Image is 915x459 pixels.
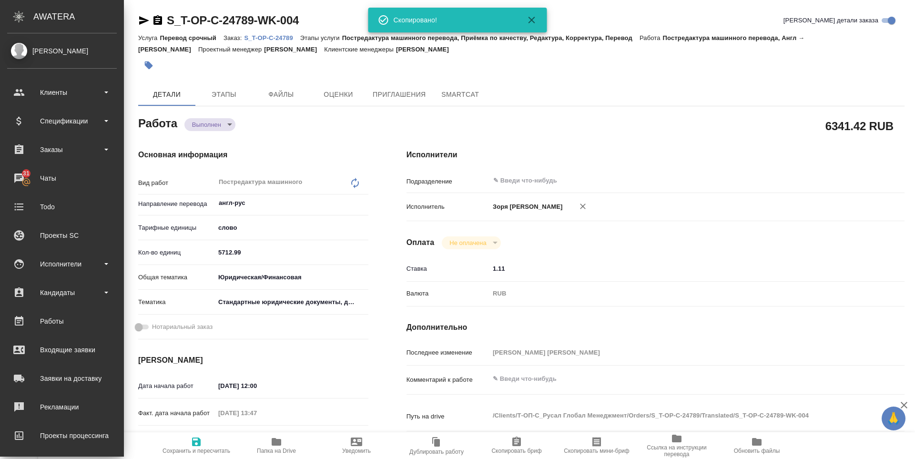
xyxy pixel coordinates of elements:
[489,408,863,424] textarea: /Clients/Т-ОП-С_Русал Глобал Менеджмент/Orders/S_T-OP-C-24789/Translated/S_T-OP-C-24789-WK-004
[215,220,368,236] div: слово
[407,322,905,333] h4: Дополнительно
[7,257,117,271] div: Исполнители
[138,34,160,41] p: Услуга
[489,286,863,302] div: RUB
[640,34,663,41] p: Работа
[885,408,902,428] span: 🙏
[315,89,361,101] span: Оценки
[215,269,368,286] div: Юридическая/Финансовая
[7,371,117,386] div: Заявки на доставку
[244,33,300,41] a: S_T-OP-C-24789
[572,196,593,217] button: Удалить исполнителя
[407,202,489,212] p: Исполнитель
[442,236,500,249] div: Выполнен
[396,46,456,53] p: [PERSON_NAME]
[407,264,489,274] p: Ставка
[783,16,878,25] span: [PERSON_NAME] детали заказа
[163,448,230,454] span: Сохранить и пересчитать
[7,114,117,128] div: Спецификации
[138,381,215,391] p: Дата начала работ
[189,121,224,129] button: Выполнен
[236,432,316,459] button: Папка на Drive
[300,34,342,41] p: Этапы услуги
[825,118,894,134] h2: 6341.42 RUB
[409,449,464,455] span: Дублировать работу
[215,431,298,445] input: ✎ Введи что-нибудь
[7,228,117,243] div: Проекты SC
[138,248,215,257] p: Кол-во единиц
[477,432,557,459] button: Скопировать бриф
[342,34,640,41] p: Постредактура машинного перевода, Приёмка по качеству, Редактура, Корректура, Перевод
[2,338,122,362] a: Входящие заявки
[215,379,298,393] input: ✎ Введи что-нибудь
[7,200,117,214] div: Todo
[215,294,368,310] div: Стандартные юридические документы, договоры, уставы
[2,309,122,333] a: Работы
[7,400,117,414] div: Рекламации
[437,89,483,101] span: SmartCat
[138,149,368,161] h4: Основная информация
[373,89,426,101] span: Приглашения
[7,46,117,56] div: [PERSON_NAME]
[407,289,489,298] p: Валюта
[33,7,124,26] div: AWATERA
[407,348,489,357] p: Последнее изменение
[2,195,122,219] a: Todo
[144,89,190,101] span: Детали
[492,175,828,186] input: ✎ Введи что-нибудь
[407,237,435,248] h4: Оплата
[7,85,117,100] div: Клиенты
[167,14,299,27] a: S_T-OP-C-24789-WK-004
[316,432,396,459] button: Уведомить
[394,15,513,25] div: Скопировано!
[224,34,244,41] p: Заказ:
[138,199,215,209] p: Направление перевода
[363,202,365,204] button: Open
[138,114,177,131] h2: Работа
[7,143,117,157] div: Заказы
[2,166,122,190] a: 31Чаты
[257,448,296,454] span: Папка на Drive
[201,89,247,101] span: Этапы
[520,14,543,26] button: Закрыть
[160,34,224,41] p: Перевод срочный
[489,346,863,359] input: Пустое поле
[244,34,300,41] p: S_T-OP-C-24789
[156,432,236,459] button: Сохранить и пересчитать
[491,448,541,454] span: Скопировать бриф
[564,448,629,454] span: Скопировать мини-бриф
[138,297,215,307] p: Тематика
[489,202,563,212] p: Зоря [PERSON_NAME]
[734,448,780,454] span: Обновить файлы
[642,444,711,458] span: Ссылка на инструкции перевода
[489,262,863,275] input: ✎ Введи что-нибудь
[138,15,150,26] button: Скопировать ссылку для ЯМессенджера
[407,375,489,385] p: Комментарий к работе
[447,239,489,247] button: Не оплачена
[152,15,163,26] button: Скопировать ссылку
[882,407,905,430] button: 🙏
[2,395,122,419] a: Рекламации
[138,355,368,366] h4: [PERSON_NAME]
[215,406,298,420] input: Пустое поле
[407,177,489,186] p: Подразделение
[407,149,905,161] h4: Исполнители
[7,343,117,357] div: Входящие заявки
[138,55,159,76] button: Добавить тэг
[7,286,117,300] div: Кандидаты
[7,171,117,185] div: Чаты
[138,273,215,282] p: Общая тематика
[2,424,122,448] a: Проекты процессинга
[637,432,717,459] button: Ссылка на инструкции перевода
[138,178,215,188] p: Вид работ
[557,432,637,459] button: Скопировать мини-бриф
[184,118,235,131] div: Выполнен
[858,180,860,182] button: Open
[2,224,122,247] a: Проекты SC
[17,169,35,178] span: 31
[7,314,117,328] div: Работы
[138,408,215,418] p: Факт. дата начала работ
[7,428,117,443] div: Проекты процессинга
[324,46,396,53] p: Клиентские менеджеры
[258,89,304,101] span: Файлы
